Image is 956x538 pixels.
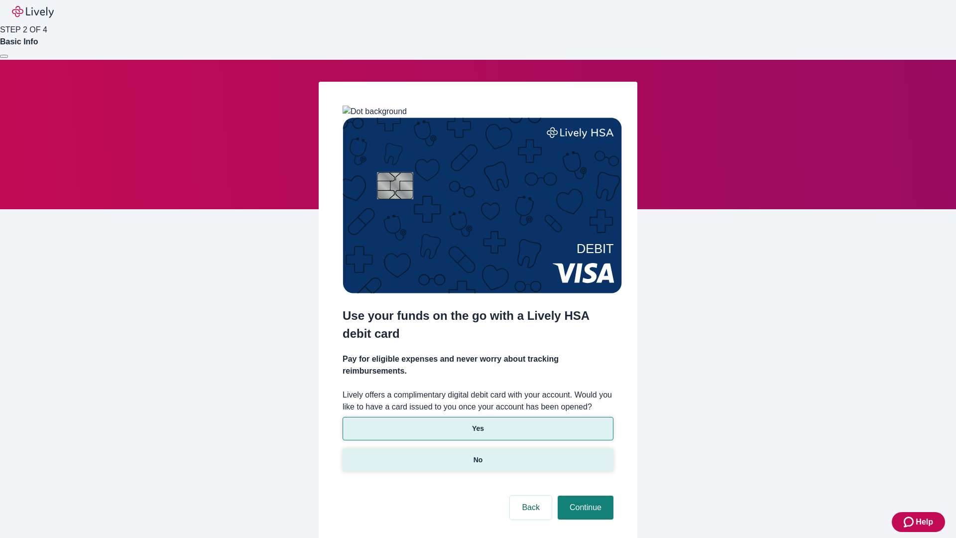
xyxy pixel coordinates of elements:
[12,6,54,18] img: Lively
[343,417,613,440] button: Yes
[472,423,484,434] p: Yes
[343,353,613,377] h4: Pay for eligible expenses and never worry about tracking reimbursements.
[343,307,613,343] h2: Use your funds on the go with a Lively HSA debit card
[510,496,552,520] button: Back
[343,118,622,293] img: Debit card
[343,448,613,472] button: No
[343,389,613,413] label: Lively offers a complimentary digital debit card with your account. Would you like to have a card...
[343,106,407,118] img: Dot background
[474,455,483,465] p: No
[916,516,933,528] span: Help
[904,516,916,528] svg: Zendesk support icon
[558,496,613,520] button: Continue
[892,512,945,532] button: Zendesk support iconHelp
